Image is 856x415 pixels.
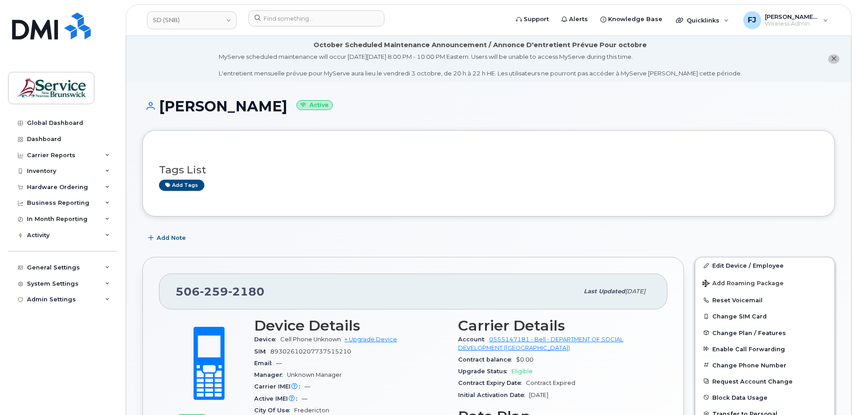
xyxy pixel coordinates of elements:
span: — [276,360,282,366]
span: Active IMEI [254,395,302,402]
button: Request Account Change [695,373,834,389]
span: Contract Expired [526,380,575,386]
span: — [304,383,310,390]
button: Add Note [142,230,194,246]
span: Change Plan / Features [712,329,786,336]
span: 259 [200,285,228,298]
span: Carrier IMEI [254,383,304,390]
span: [DATE] [529,392,548,398]
h3: Device Details [254,318,447,334]
a: + Upgrade Device [344,336,397,343]
a: Edit Device / Employee [695,257,834,274]
button: Change Plan / Features [695,325,834,341]
button: Change Phone Number [695,357,834,373]
h3: Tags List [159,164,818,176]
span: Eligible [512,368,533,375]
span: Account [458,336,489,343]
span: 89302610207737515210 [270,348,351,355]
span: City Of Use [254,407,294,414]
span: — [302,395,308,402]
h3: Carrier Details [458,318,651,334]
span: Contract balance [458,356,516,363]
small: Active [296,100,333,110]
button: Block Data Usage [695,389,834,406]
span: 506 [176,285,265,298]
span: Enable Call Forwarding [712,345,785,352]
button: Reset Voicemail [695,292,834,308]
a: Add tags [159,180,204,191]
span: 2180 [228,285,265,298]
span: Contract Expiry Date [458,380,526,386]
span: Last updated [584,288,625,295]
span: Email [254,360,276,366]
span: Fredericton [294,407,329,414]
span: $0.00 [516,356,534,363]
button: close notification [828,54,839,64]
span: Cell Phone Unknown [280,336,341,343]
span: [DATE] [625,288,645,295]
h1: [PERSON_NAME] [142,98,835,114]
span: Initial Activation Date [458,392,529,398]
span: Unknown Manager [287,371,342,378]
span: Upgrade Status [458,368,512,375]
span: Device [254,336,280,343]
span: Add Roaming Package [702,280,784,288]
span: SIM [254,348,270,355]
button: Change SIM Card [695,308,834,324]
button: Add Roaming Package [695,274,834,292]
div: October Scheduled Maintenance Announcement / Annonce D'entretient Prévue Pour octobre [313,40,647,50]
a: 0555147181 - Bell - DEPARTMENT OF SOCIAL DEVELOPMENT ([GEOGRAPHIC_DATA]) [458,336,623,351]
span: Manager [254,371,287,378]
button: Enable Call Forwarding [695,341,834,357]
span: Add Note [157,234,186,242]
div: MyServe scheduled maintenance will occur [DATE][DATE] 8:00 PM - 10:00 PM Eastern. Users will be u... [219,53,742,78]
